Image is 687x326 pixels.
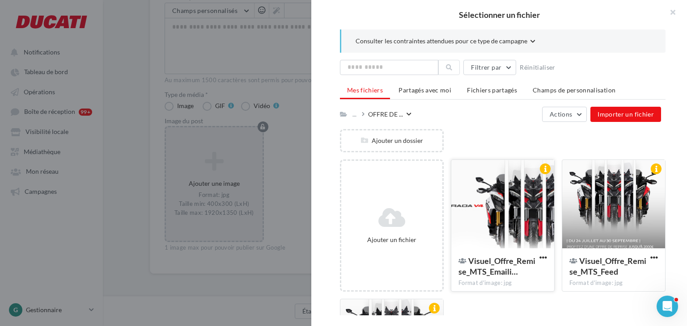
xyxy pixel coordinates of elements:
button: Actions [542,107,587,122]
button: Importer un fichier [590,107,661,122]
div: Ajouter un dossier [341,136,442,145]
div: Format d'image: jpg [569,279,658,287]
div: Format d'image: jpg [458,279,547,287]
span: Actions [550,110,572,118]
span: Fichiers partagés [467,86,517,94]
div: Ajouter un fichier [345,235,439,244]
span: OFFRE DE ... [368,110,403,118]
span: Partagés avec moi [399,86,451,94]
div: ... [351,108,358,120]
h2: Sélectionner un fichier [326,11,673,19]
span: Consulter les contraintes attendues pour ce type de campagne [356,37,527,45]
span: Mes fichiers [347,86,383,94]
button: Consulter les contraintes attendues pour ce type de campagne [356,37,535,47]
span: Visuel_Offre_Remise_MTS_Emailing [458,256,535,276]
span: Importer un fichier [598,110,654,118]
span: Visuel_Offre_Remise_MTS_Feed [569,256,646,276]
iframe: Intercom live chat [657,296,678,317]
button: Réinitialiser [516,62,559,73]
button: Filtrer par [463,60,516,75]
span: Champs de personnalisation [533,86,615,94]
